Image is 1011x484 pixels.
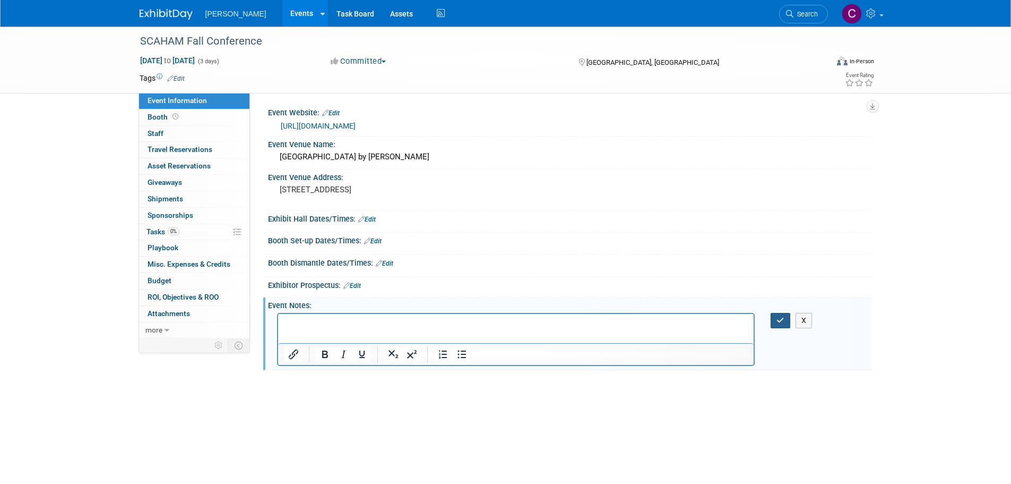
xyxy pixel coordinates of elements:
[145,326,162,334] span: more
[139,273,249,289] a: Budget
[268,255,872,269] div: Booth Dismantle Dates/Times:
[148,211,193,219] span: Sponsorships
[845,73,874,78] div: Event Rating
[167,75,185,82] a: Edit
[796,313,813,328] button: X
[837,57,848,65] img: Format-Inperson.png
[139,175,249,191] a: Giveaways
[139,191,249,207] a: Shipments
[403,347,421,362] button: Superscript
[139,126,249,142] a: Staff
[148,113,180,121] span: Booth
[148,178,182,186] span: Giveaways
[140,73,185,83] td: Tags
[139,158,249,174] a: Asset Reservations
[353,347,371,362] button: Underline
[140,9,193,20] img: ExhibitDay
[210,338,228,352] td: Personalize Event Tab Strip
[343,282,361,290] a: Edit
[284,347,303,362] button: Insert/edit link
[268,169,872,183] div: Event Venue Address:
[197,58,219,65] span: (3 days)
[139,257,249,273] a: Misc. Expenses & Credits
[139,93,249,109] a: Event Information
[779,5,828,23] a: Search
[793,10,818,18] span: Search
[148,260,230,268] span: Misc. Expenses & Credits
[268,211,872,225] div: Exhibit Hall Dates/Times:
[327,56,390,67] button: Committed
[842,4,862,24] img: Chris Cobb
[148,145,212,154] span: Travel Reservations
[268,105,872,118] div: Event Website:
[453,347,471,362] button: Bullet list
[139,240,249,256] a: Playbook
[148,194,183,203] span: Shipments
[276,149,864,165] div: [GEOGRAPHIC_DATA] by [PERSON_NAME]
[849,57,874,65] div: In-Person
[139,208,249,224] a: Sponsorships
[205,10,266,18] span: [PERSON_NAME]
[148,293,219,301] span: ROI, Objectives & ROO
[278,314,754,343] iframe: Rich Text Area
[139,306,249,322] a: Attachments
[146,227,179,236] span: Tasks
[268,137,872,150] div: Event Venue Name:
[280,185,508,194] pre: [STREET_ADDRESS]
[268,298,872,311] div: Event Notes:
[168,227,179,235] span: 0%
[765,55,875,71] div: Event Format
[334,347,352,362] button: Italic
[376,260,393,267] a: Edit
[316,347,334,362] button: Bold
[322,109,340,117] a: Edit
[228,338,249,352] td: Toggle Event Tabs
[139,142,249,158] a: Travel Reservations
[136,32,812,51] div: SCAHAM Fall Conference
[162,56,172,65] span: to
[384,347,402,362] button: Subscript
[148,129,163,138] span: Staff
[139,322,249,338] a: more
[139,224,249,240] a: Tasks0%
[148,243,178,252] span: Playbook
[281,122,356,130] a: [URL][DOMAIN_NAME]
[364,237,382,245] a: Edit
[170,113,180,121] span: Booth not reserved yet
[148,96,207,105] span: Event Information
[268,277,872,291] div: Exhibitor Prospectus:
[148,309,190,318] span: Attachments
[139,290,249,305] a: ROI, Objectives & ROO
[268,233,872,247] div: Booth Set-up Dates/Times:
[139,109,249,125] a: Booth
[140,56,195,65] span: [DATE] [DATE]
[434,347,452,362] button: Numbered list
[586,58,719,66] span: [GEOGRAPHIC_DATA], [GEOGRAPHIC_DATA]
[148,162,211,170] span: Asset Reservations
[148,276,171,285] span: Budget
[358,216,376,223] a: Edit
